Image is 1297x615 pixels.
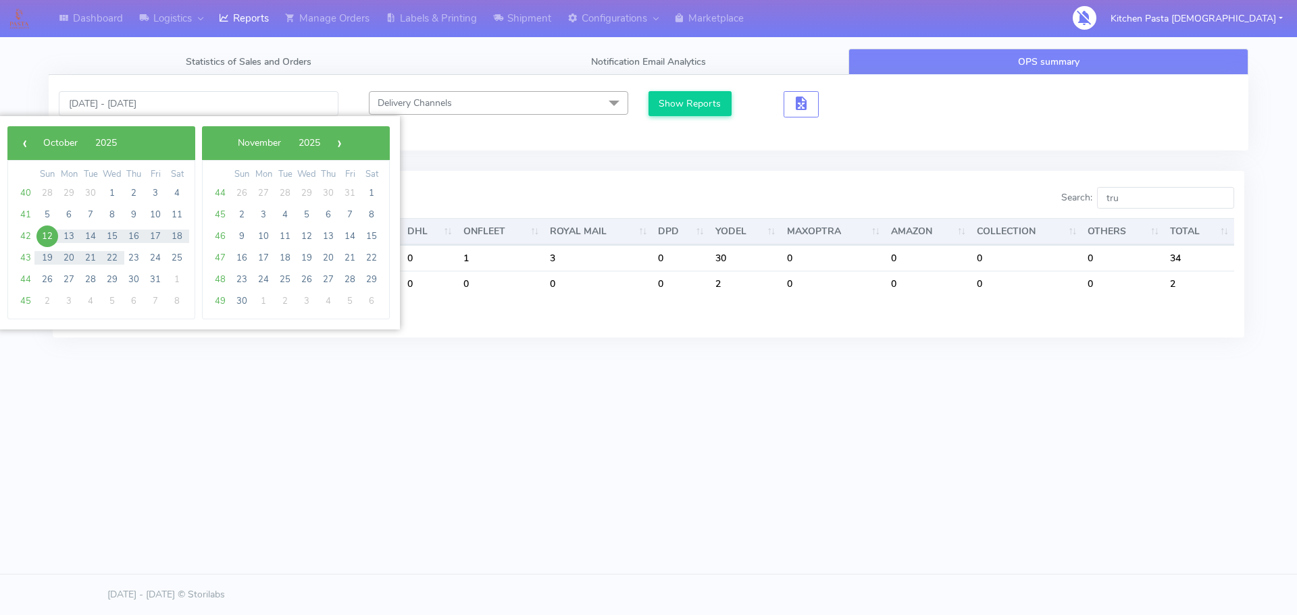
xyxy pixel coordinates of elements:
th: TOTAL : activate to sort column ascending [1165,218,1234,245]
span: 30 [317,182,339,204]
th: weekday [36,167,58,182]
span: OPS summary [1018,55,1079,68]
span: 3 [58,290,80,312]
button: November [229,133,290,153]
span: 17 [145,225,166,247]
span: 40 [15,182,36,204]
span: › [329,133,349,153]
th: weekday [145,167,166,182]
span: 10 [145,204,166,225]
span: 13 [58,225,80,247]
span: 9 [231,225,253,247]
th: YODEL : activate to sort column ascending [710,218,782,245]
span: 8 [101,204,123,225]
span: 23 [123,247,145,269]
span: 12 [296,225,317,247]
span: 3 [253,204,274,225]
span: 22 [101,247,123,269]
span: 27 [253,182,274,204]
span: 28 [339,269,361,290]
th: AMAZON : activate to sort column ascending [886,218,971,245]
th: DHL : activate to sort column ascending [402,218,458,245]
th: weekday [361,167,382,182]
span: 27 [317,269,339,290]
span: 6 [361,290,382,312]
span: 8 [166,290,188,312]
span: 26 [231,182,253,204]
span: 2025 [95,136,117,149]
th: COLLECTION : activate to sort column ascending [971,218,1082,245]
td: 0 [971,245,1082,271]
td: 3 [544,245,653,271]
span: 28 [274,182,296,204]
th: weekday [101,167,123,182]
td: 1 [458,245,545,271]
span: 20 [317,247,339,269]
span: 25 [166,247,188,269]
span: Statistics of Sales and Orders [186,55,311,68]
span: 1 [101,182,123,204]
button: 2025 [86,133,126,153]
th: MAXOPTRA : activate to sort column ascending [782,218,886,245]
span: 15 [101,225,123,247]
button: ‹ [14,133,34,153]
span: 19 [36,247,58,269]
span: 29 [361,269,382,290]
span: 47 [209,247,231,269]
span: 18 [166,225,188,247]
span: 21 [80,247,101,269]
th: weekday [166,167,188,182]
span: 45 [209,204,231,225]
span: 21 [339,247,361,269]
span: 13 [317,225,339,247]
td: 0 [782,271,886,296]
span: 2 [36,290,58,312]
span: 20 [58,247,80,269]
span: 2 [123,182,145,204]
td: 2 [1165,271,1234,296]
span: 28 [80,269,101,290]
td: 0 [653,245,709,271]
td: 0 [653,271,709,296]
span: 6 [317,204,339,225]
span: 14 [339,225,361,247]
span: 12 [36,225,58,247]
span: 4 [166,182,188,204]
td: 0 [1082,245,1165,271]
span: 2 [231,204,253,225]
th: weekday [296,167,317,182]
span: 5 [36,204,58,225]
span: 43 [15,247,36,269]
th: weekday [274,167,296,182]
span: Delivery Channels [378,97,452,109]
td: 0 [782,245,886,271]
span: 2025 [299,136,320,149]
span: 30 [231,290,253,312]
span: 42 [15,225,36,247]
th: weekday [317,167,339,182]
span: 11 [166,204,188,225]
span: 4 [274,204,296,225]
span: 31 [339,182,361,204]
th: weekday [58,167,80,182]
td: 30 [710,245,782,271]
span: 44 [15,269,36,290]
td: 0 [971,271,1082,296]
span: 23 [231,269,253,290]
td: 0 [886,271,971,296]
button: Show Reports [648,91,732,116]
input: Pick the Daterange [59,91,338,116]
td: 0 [1082,271,1165,296]
th: weekday [123,167,145,182]
span: 2 [274,290,296,312]
span: 29 [58,182,80,204]
span: 46 [209,225,231,247]
span: 22 [361,247,382,269]
span: 28 [36,182,58,204]
ul: Tabs [49,49,1248,75]
th: ROYAL MAIL : activate to sort column ascending [544,218,653,245]
span: 4 [80,290,101,312]
span: 6 [123,290,145,312]
span: 30 [80,182,101,204]
span: 5 [101,290,123,312]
